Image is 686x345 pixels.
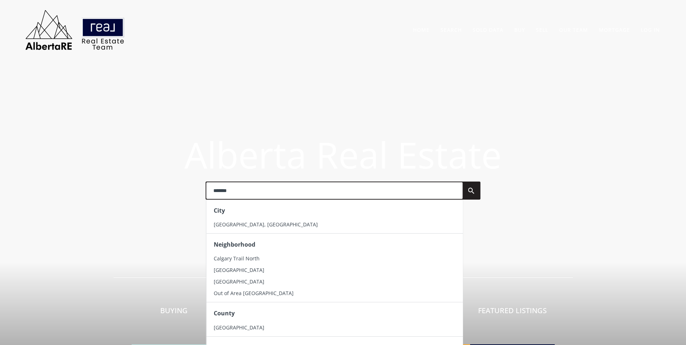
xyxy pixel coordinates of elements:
[213,278,264,285] span: [GEOGRAPHIC_DATA]
[536,26,548,33] a: Sell
[213,267,264,273] span: [GEOGRAPHIC_DATA]
[213,309,234,317] strong: County
[132,280,216,345] a: Buying
[213,206,225,214] strong: City
[559,26,588,33] a: Our Team
[413,26,430,33] a: Home
[599,26,630,33] a: Mortgage
[213,221,318,228] span: [GEOGRAPHIC_DATA], [GEOGRAPHIC_DATA]
[21,7,129,52] img: AlbertaRE Real Estate Team | Real Broker
[514,26,525,33] a: Buy
[213,290,293,297] span: Out of Area [GEOGRAPHIC_DATA]
[470,280,555,345] a: Featured Listings
[641,26,660,33] a: Log In
[473,26,503,33] a: Sold Data
[213,324,264,331] span: [GEOGRAPHIC_DATA]
[478,306,547,315] span: Featured Listings
[213,255,259,262] span: Calgary Trail North
[213,240,255,248] strong: Neighborhood
[440,26,462,33] a: Search
[160,306,188,315] span: Buying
